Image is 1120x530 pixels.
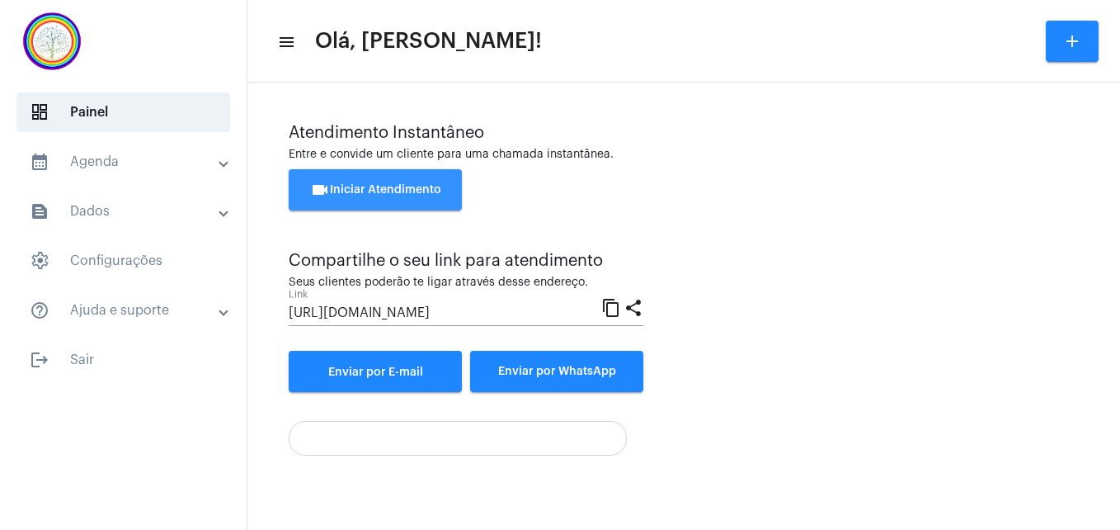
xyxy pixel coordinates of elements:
[624,297,643,317] mat-icon: share
[289,277,643,289] div: Seus clientes poderão te ligar através desse endereço.
[601,297,621,317] mat-icon: content_copy
[30,350,49,370] mat-icon: sidenav icon
[310,180,330,200] mat-icon: videocam
[30,201,220,221] mat-panel-title: Dados
[315,28,542,54] span: Olá, [PERSON_NAME]!
[277,32,294,52] mat-icon: sidenav icon
[13,8,91,74] img: c337f8d0-2252-6d55-8527-ab50248c0d14.png
[10,291,247,330] mat-expansion-panel-header: sidenav iconAjuda e suporte
[289,169,462,211] button: Iniciar Atendimento
[30,300,220,320] mat-panel-title: Ajuda e suporte
[289,124,1079,142] div: Atendimento Instantâneo
[470,351,643,392] button: Enviar por WhatsApp
[10,192,247,231] mat-expansion-panel-header: sidenav iconDados
[16,241,230,281] span: Configurações
[30,300,49,320] mat-icon: sidenav icon
[30,251,49,271] span: sidenav icon
[310,184,441,196] span: Iniciar Atendimento
[30,152,49,172] mat-icon: sidenav icon
[289,252,643,270] div: Compartilhe o seu link para atendimento
[498,366,616,377] span: Enviar por WhatsApp
[16,340,230,380] span: Sair
[1062,31,1082,51] mat-icon: add
[30,102,49,122] span: sidenav icon
[328,367,423,378] span: Enviar por E-mail
[30,201,49,221] mat-icon: sidenav icon
[289,149,1079,161] div: Entre e convide um cliente para uma chamada instantânea.
[10,142,247,182] mat-expansion-panel-header: sidenav iconAgenda
[30,152,220,172] mat-panel-title: Agenda
[289,351,462,392] a: Enviar por E-mail
[16,92,230,132] span: Painel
